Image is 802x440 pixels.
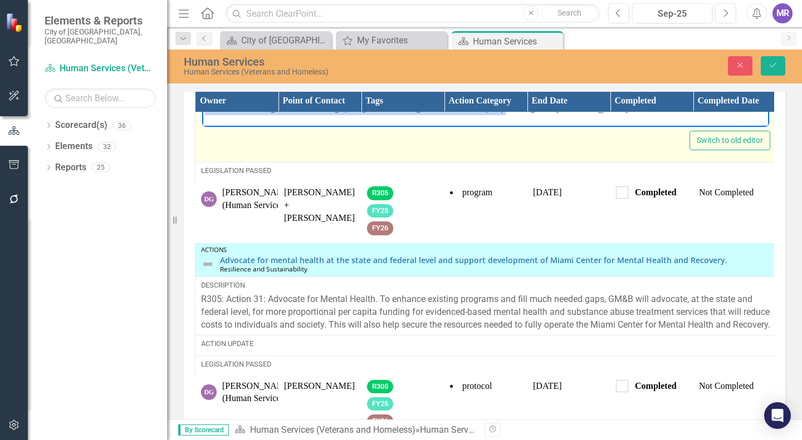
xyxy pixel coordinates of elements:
span: [DATE] [533,381,562,390]
div: Description [201,280,770,290]
div: 25 [92,163,110,172]
input: Search ClearPoint... [226,4,600,23]
span: R305 [367,380,393,394]
div: Legislation Passed [201,166,770,176]
a: Scorecard(s) [55,119,107,132]
div: Not Completed [699,186,770,199]
div: 36 [113,121,131,130]
span: program [462,187,492,197]
span: FY25 [367,204,393,218]
div: DG [201,191,217,207]
div: Not Completed [699,380,770,393]
a: Advocate for mental health at the state and federal level and support development of Miami Center... [220,256,770,264]
span: [PERSON_NAME] + [PERSON_NAME] [284,187,355,223]
img: ClearPoint Strategy [6,13,25,32]
small: City of [GEOGRAPHIC_DATA], [GEOGRAPHIC_DATA] [45,27,156,46]
span: Search [558,8,581,17]
span: [PERSON_NAME] [284,381,355,390]
span: R305 [367,186,393,200]
a: Human Services (Veterans and Homeless) [250,424,415,435]
a: here to access the Paris Declaration 4.0 [42,73,209,82]
div: » [234,424,476,437]
div: Human Services [473,34,560,48]
span: Resilience and Sustainability [220,264,307,273]
div: Actions [201,246,770,253]
p: Grounded in the principle of data transparency, the initiative includes a Fast-Track Cities Globa... [3,93,564,120]
button: Search [541,6,597,21]
div: My Favorites [357,33,444,47]
a: Elements [55,140,92,153]
button: Switch to old editor [689,131,770,150]
div: Human Services [184,56,515,68]
a: City of [GEOGRAPHIC_DATA] [223,33,329,47]
button: Sep-25 [632,3,712,23]
a: Reports [55,161,86,174]
div: DG [201,384,217,400]
a: Human Services (Veterans and Homeless) [45,62,156,75]
div: City of [GEOGRAPHIC_DATA] [241,33,329,47]
button: MR [772,3,793,23]
span: R305: Action 31: Advocate for Mental Health. To enhance existing programs and fill much needed ga... [201,294,770,330]
div: [PERSON_NAME] (Human Services) [222,380,293,406]
span: FY26 [367,221,393,235]
p: As the initiative’s primary technical partner, [PERSON_NAME] supports Fast-Track Cities with: tec... [3,129,564,182]
div: Open Intercom Messenger [764,402,791,429]
input: Search Below... [45,88,156,108]
div: [PERSON_NAME] (Human Services) [222,186,293,212]
div: 32 [98,142,116,151]
div: Human Services (Veterans and Homeless) [184,68,515,76]
span: FY25 [367,397,393,411]
span: [DATE] [533,187,562,197]
div: Sep-25 [636,7,708,21]
span: Elements & Reports [45,14,156,27]
img: Not Defined [201,258,214,271]
span: By Scorecard [178,424,229,436]
div: Human Services [420,424,484,435]
div: Legislation Passed [201,359,770,369]
span: FY26 [367,414,393,428]
div: Action Update [201,339,770,349]
a: My Favorites [339,33,444,47]
span: protocol [462,381,492,390]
